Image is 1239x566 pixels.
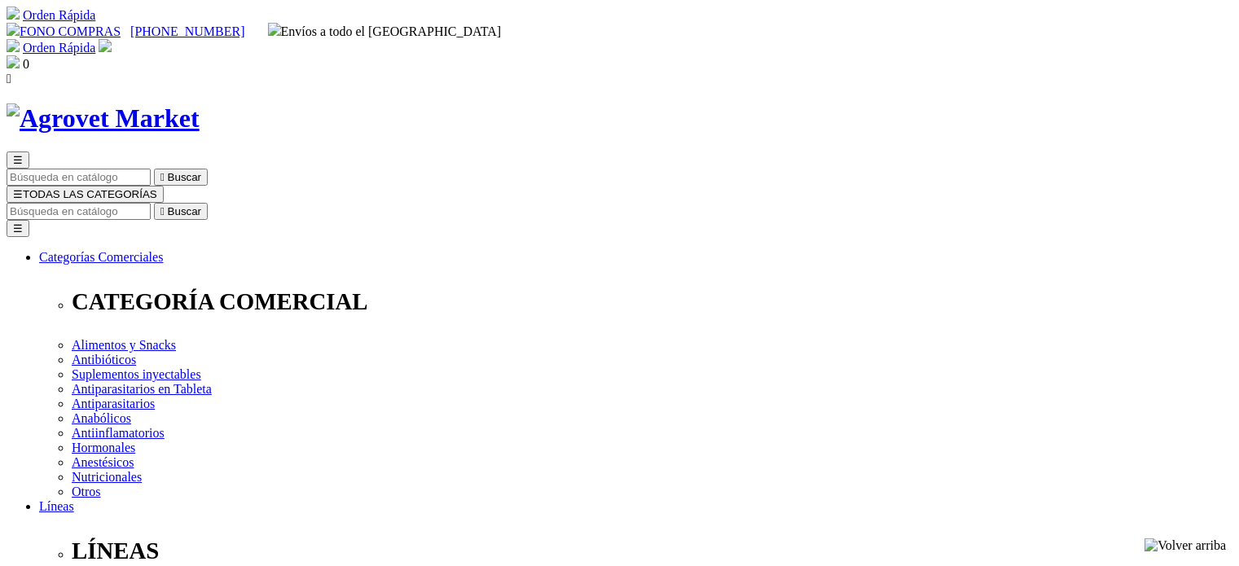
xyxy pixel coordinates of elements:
[72,537,1232,564] p: LÍNEAS
[7,203,151,220] input: Buscar
[99,41,112,55] a: Acceda a su cuenta de cliente
[160,205,165,217] i: 
[72,485,101,498] a: Otros
[7,39,20,52] img: shopping-cart.svg
[72,397,155,410] a: Antiparasitarios
[72,470,142,484] a: Nutricionales
[72,411,131,425] a: Anabólicos
[23,8,95,22] a: Orden Rápida
[268,24,502,38] span: Envíos a todo el [GEOGRAPHIC_DATA]
[154,203,208,220] button:  Buscar
[7,103,200,134] img: Agrovet Market
[7,24,121,38] a: FONO COMPRAS
[168,205,201,217] span: Buscar
[72,288,1232,315] p: CATEGORÍA COMERCIAL
[72,367,201,381] a: Suplementos inyectables
[13,154,23,166] span: ☰
[7,151,29,169] button: ☰
[130,24,244,38] a: [PHONE_NUMBER]
[1145,538,1226,553] img: Volver arriba
[72,338,176,352] a: Alimentos y Snacks
[72,426,165,440] a: Antiinflamatorios
[39,499,74,513] a: Líneas
[160,171,165,183] i: 
[72,353,136,366] a: Antibióticos
[7,220,29,237] button: ☰
[72,441,135,454] a: Hormonales
[168,171,201,183] span: Buscar
[154,169,208,186] button:  Buscar
[7,186,164,203] button: ☰TODAS LAS CATEGORÍAS
[72,382,212,396] a: Antiparasitarios en Tableta
[23,41,95,55] a: Orden Rápida
[7,7,20,20] img: shopping-cart.svg
[39,250,163,264] a: Categorías Comerciales
[7,72,11,86] i: 
[7,169,151,186] input: Buscar
[23,57,29,71] span: 0
[72,455,134,469] a: Anestésicos
[7,55,20,68] img: shopping-bag.svg
[99,39,112,52] img: user.svg
[13,188,23,200] span: ☰
[268,23,281,36] img: delivery-truck.svg
[7,23,20,36] img: phone.svg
